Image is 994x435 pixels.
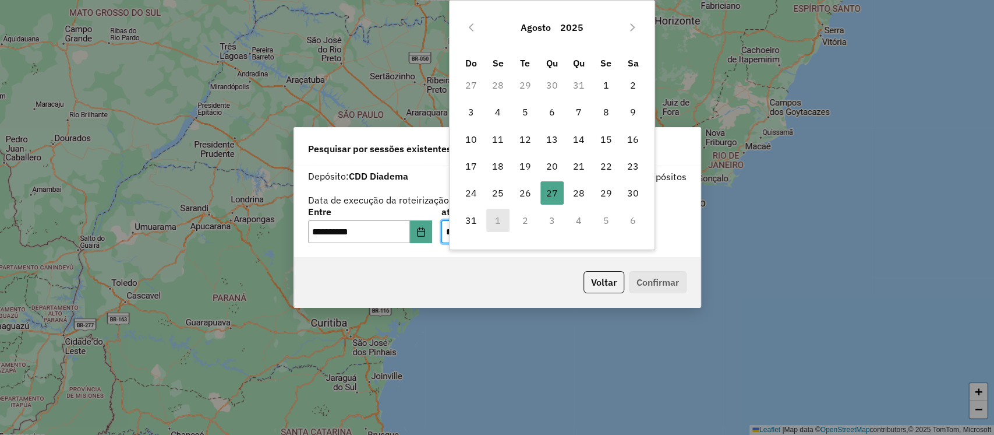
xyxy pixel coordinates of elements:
[513,181,536,205] span: 26
[592,153,619,180] td: 22
[520,57,530,69] span: Te
[621,155,645,178] span: 23
[540,100,564,124] span: 6
[457,99,484,125] td: 3
[308,205,432,219] label: Entre
[595,73,618,97] span: 1
[511,126,538,153] td: 12
[565,153,592,180] td: 21
[511,72,538,99] td: 29
[459,181,483,205] span: 24
[621,181,645,205] span: 30
[513,128,536,151] span: 12
[600,57,611,69] span: Se
[620,180,646,206] td: 30
[546,57,558,69] span: Qu
[621,128,645,151] span: 16
[620,72,646,99] td: 2
[620,126,646,153] td: 16
[592,72,619,99] td: 1
[540,128,564,151] span: 13
[441,205,565,219] label: até
[565,180,592,206] td: 28
[484,207,511,234] td: 1
[592,180,619,206] td: 29
[493,57,504,69] span: Se
[540,181,564,205] span: 27
[620,99,646,125] td: 9
[567,155,590,178] span: 21
[595,128,618,151] span: 15
[457,72,484,99] td: 27
[484,99,511,125] td: 4
[592,99,619,125] td: 8
[462,18,480,37] button: Previous Month
[539,99,565,125] td: 6
[486,100,510,124] span: 4
[595,181,618,205] span: 29
[484,180,511,206] td: 25
[457,153,484,180] td: 17
[511,153,538,180] td: 19
[627,57,638,69] span: Sa
[457,207,484,234] td: 31
[484,153,511,180] td: 18
[595,155,618,178] span: 22
[567,128,590,151] span: 14
[465,57,477,69] span: Do
[308,169,408,183] label: Depósito:
[513,100,536,124] span: 5
[595,100,618,124] span: 8
[565,72,592,99] td: 31
[486,155,510,178] span: 18
[567,100,590,124] span: 7
[539,180,565,206] td: 27
[484,126,511,153] td: 11
[459,100,483,124] span: 3
[511,207,538,234] td: 2
[308,193,452,207] label: Data de execução da roteirização:
[556,13,588,41] button: Choose Year
[457,126,484,153] td: 10
[621,73,645,97] span: 2
[410,220,432,244] button: Choose Date
[565,99,592,125] td: 7
[573,57,585,69] span: Qu
[539,207,565,234] td: 3
[539,126,565,153] td: 13
[620,153,646,180] td: 23
[539,153,565,180] td: 20
[513,155,536,178] span: 19
[486,181,510,205] span: 25
[592,126,619,153] td: 15
[621,100,645,124] span: 9
[459,209,483,232] span: 31
[486,128,510,151] span: 11
[565,126,592,153] td: 14
[620,207,646,234] td: 6
[484,72,511,99] td: 28
[308,142,451,156] span: Pesquisar por sessões existentes
[540,155,564,178] span: 20
[592,207,619,234] td: 5
[565,207,592,234] td: 4
[567,181,590,205] span: 28
[349,170,408,182] strong: CDD Diadema
[459,155,483,178] span: 17
[583,271,624,293] button: Voltar
[457,180,484,206] td: 24
[511,180,538,206] td: 26
[511,99,538,125] td: 5
[459,128,483,151] span: 10
[623,18,642,37] button: Next Month
[539,72,565,99] td: 30
[516,13,556,41] button: Choose Month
